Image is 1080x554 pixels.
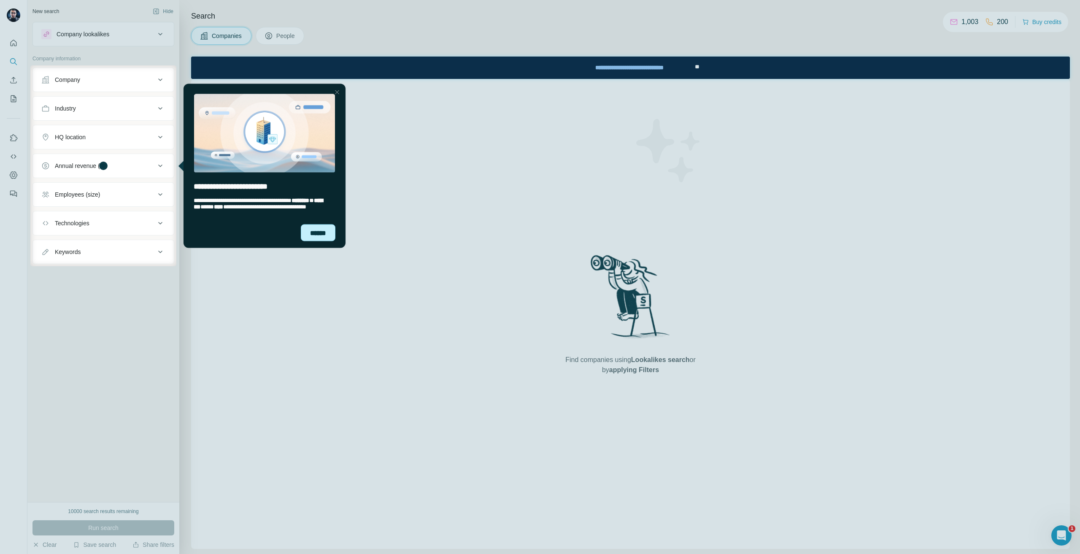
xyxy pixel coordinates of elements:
div: Annual revenue ($) [55,162,105,170]
button: Keywords [33,242,174,262]
button: Company [33,70,174,90]
div: HQ location [55,133,86,141]
div: Keywords [55,248,81,256]
div: Technologies [55,219,89,227]
div: Industry [55,104,76,113]
div: Watch our October Product update [381,2,497,20]
button: Employees (size) [33,184,174,205]
div: Company [55,76,80,84]
button: HQ location [33,127,174,147]
div: Employees (size) [55,190,100,199]
button: Industry [33,98,174,119]
button: Annual revenue ($) [33,156,174,176]
button: Technologies [33,213,174,233]
iframe: Tooltip [176,82,347,250]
